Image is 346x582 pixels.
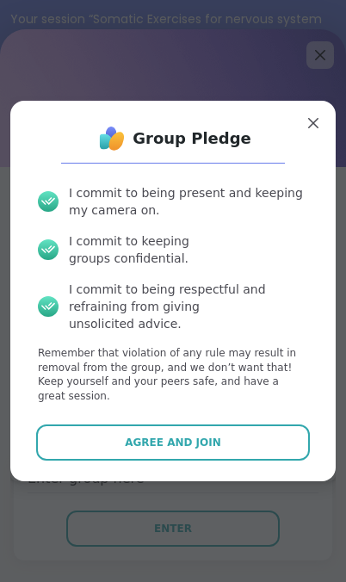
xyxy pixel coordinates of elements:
div: I commit to being respectful and refraining from giving unsolicited advice. [69,281,308,332]
h1: Group Pledge [133,127,251,151]
div: I commit to being present and keeping my camera on. [69,184,308,219]
span: Agree and Join [125,435,221,450]
button: Agree and Join [36,424,309,461]
div: I commit to keeping groups confidential. [69,232,308,267]
p: Remember that violation of any rule may result in removal from the group, and we don’t want that!... [38,346,308,404]
img: ShareWell Logo [95,121,129,156]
